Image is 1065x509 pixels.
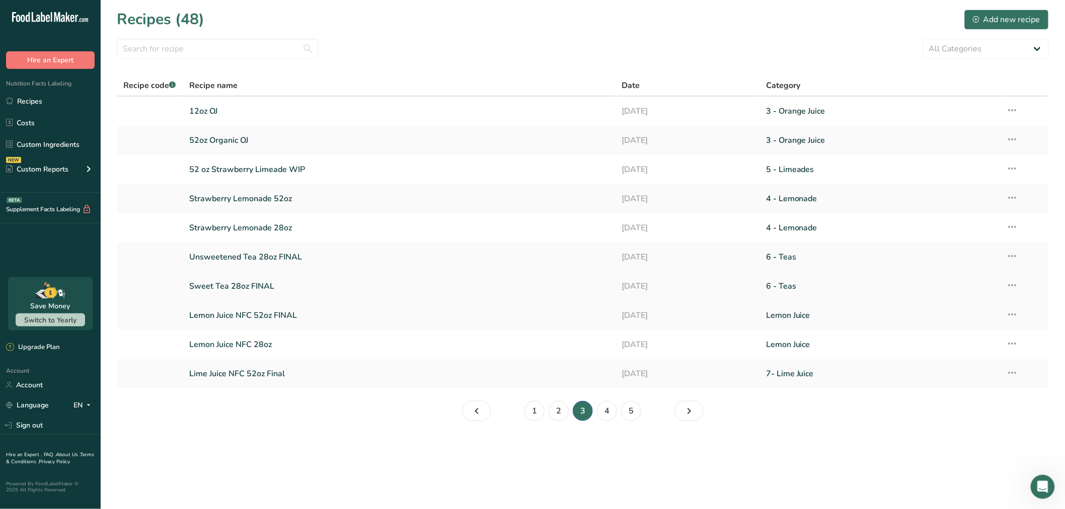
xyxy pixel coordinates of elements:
[622,101,754,122] a: [DATE]
[766,363,995,384] a: 7- Lime Juice
[123,80,176,91] span: Recipe code
[766,334,995,355] a: Lemon Juice
[56,451,80,458] a: About Us .
[622,305,754,326] a: [DATE]
[189,79,238,92] span: Recipe name
[622,276,754,297] a: [DATE]
[189,305,610,326] a: Lemon Juice NFC 52oz FINAL
[44,451,56,458] a: FAQ .
[766,305,995,326] a: Lemon Juice
[766,159,995,180] a: 5 - Limeades
[964,10,1049,30] button: Add new recipe
[622,217,754,238] a: [DATE]
[189,217,610,238] a: Strawberry Lemonade 28oz
[766,79,800,92] span: Category
[6,51,95,69] button: Hire an Expert
[462,401,491,421] a: Page 2.
[622,246,754,268] a: [DATE]
[674,401,704,421] a: Page 4.
[766,246,995,268] a: 6 - Teas
[622,159,754,180] a: [DATE]
[6,157,21,163] div: NEW
[189,276,610,297] a: Sweet Tea 28oz FINAL
[973,14,1040,26] div: Add new recipe
[39,458,70,465] a: Privacy Policy
[117,8,204,31] h1: Recipes (48)
[189,101,610,122] a: 12oz OJ
[621,401,641,421] a: Page 5.
[622,130,754,151] a: [DATE]
[622,79,640,92] span: Date
[189,363,610,384] a: Lime Juice NFC 52oz Final
[189,188,610,209] a: Strawberry Lemonade 52oz
[6,451,94,465] a: Terms & Conditions .
[189,334,610,355] a: Lemon Juice NFC 28oz
[24,315,77,325] span: Switch to Yearly
[549,401,569,421] a: Page 2.
[7,197,22,203] div: BETA
[766,276,995,297] a: 6 - Teas
[622,188,754,209] a: [DATE]
[73,399,95,411] div: EN
[117,39,318,59] input: Search for recipe
[6,164,68,175] div: Custom Reports
[524,401,545,421] a: Page 1.
[766,101,995,122] a: 3 - Orange Juice
[6,343,59,353] div: Upgrade Plan
[6,396,49,414] a: Language
[766,188,995,209] a: 4 - Lemonade
[189,246,610,268] a: Unsweetened Tea 28oz FINAL
[189,159,610,180] a: 52 oz Strawberry Limeade WIP
[6,451,42,458] a: Hire an Expert .
[766,217,995,238] a: 4 - Lemonade
[622,334,754,355] a: [DATE]
[1031,475,1055,499] iframe: Intercom live chat
[597,401,617,421] a: Page 4.
[31,301,70,311] div: Save Money
[16,313,85,326] button: Switch to Yearly
[622,363,754,384] a: [DATE]
[6,481,95,493] div: Powered By FoodLabelMaker © 2025 All Rights Reserved
[189,130,610,151] a: 52oz Organic OJ
[766,130,995,151] a: 3 - Orange Juice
